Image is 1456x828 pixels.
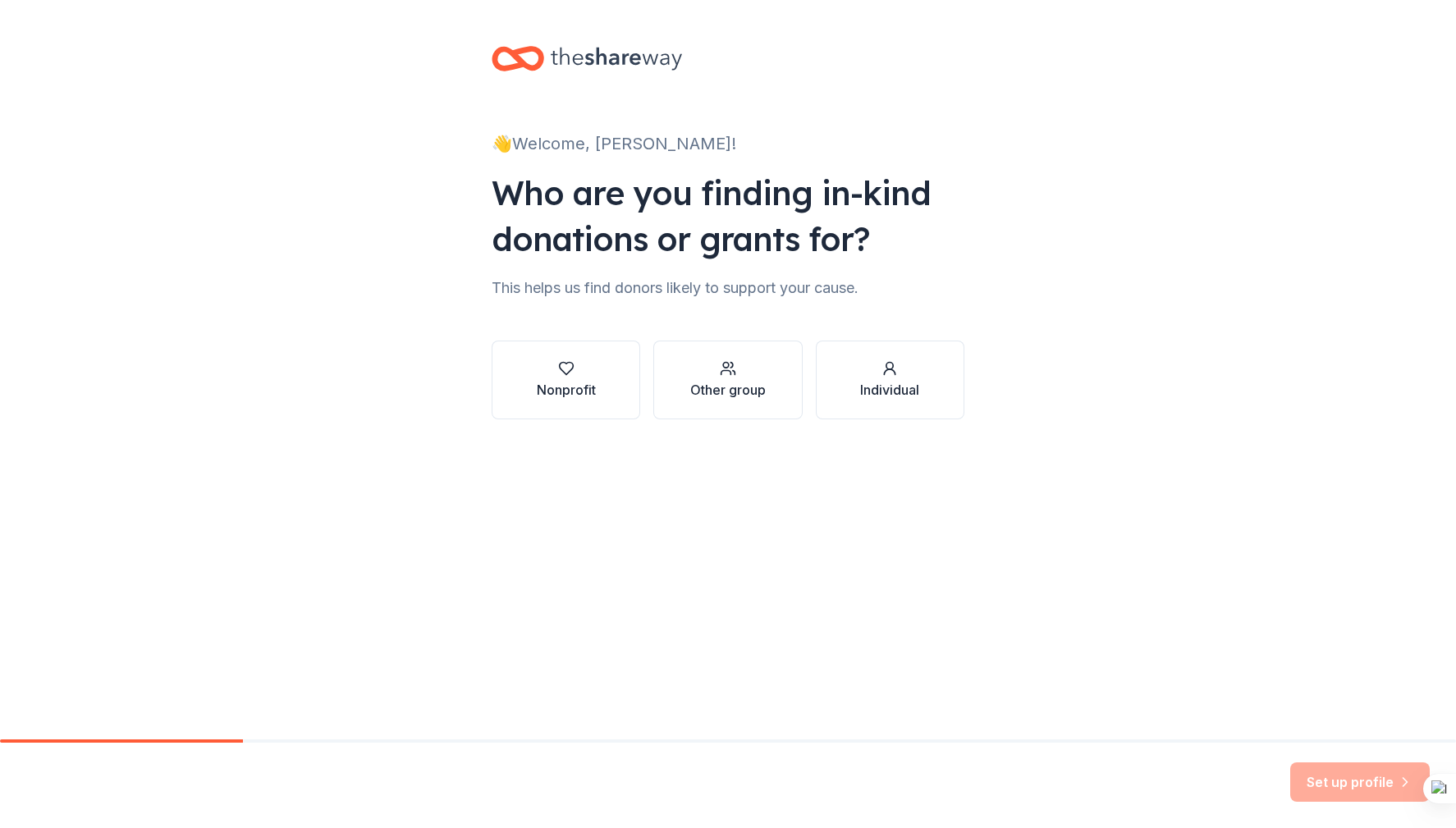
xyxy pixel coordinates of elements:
[860,380,919,400] div: Individual
[492,341,640,419] button: Nonprofit
[816,341,964,419] button: Individual
[653,341,802,419] button: Other group
[492,130,964,157] div: 👋 Welcome, [PERSON_NAME]!
[492,170,964,262] div: Who are you finding in-kind donations or grants for?
[492,275,964,301] div: This helps us find donors likely to support your cause.
[537,380,596,400] div: Nonprofit
[690,380,766,400] div: Other group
